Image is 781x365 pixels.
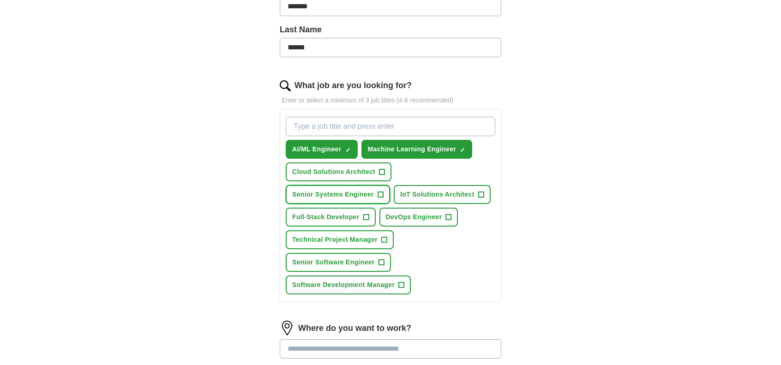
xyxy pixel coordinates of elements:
span: IoT Solutions Architect [400,190,475,199]
span: ✓ [345,146,351,154]
button: Cloud Solutions Architect [286,162,391,181]
button: Technical Project Manager [286,230,394,249]
button: IoT Solutions Architect [394,185,491,204]
label: What job are you looking for? [294,79,412,92]
input: Type a job title and press enter [286,117,495,136]
button: Machine Learning Engineer✓ [361,140,473,159]
span: AI/ML Engineer [292,144,342,154]
button: Senior Systems Engineer [286,185,390,204]
span: Technical Project Manager [292,235,378,245]
span: Cloud Solutions Architect [292,167,375,177]
button: Full-Stack Developer [286,208,376,227]
span: Machine Learning Engineer [368,144,457,154]
span: ✓ [460,146,465,154]
img: location.png [280,321,294,335]
span: Senior Software Engineer [292,257,375,267]
button: AI/ML Engineer✓ [286,140,358,159]
button: Software Development Manager [286,275,411,294]
span: DevOps Engineer [386,212,442,222]
label: Last Name [280,24,501,36]
p: Enter or select a minimum of 3 job titles (4-8 recommended) [280,96,501,105]
button: DevOps Engineer [379,208,458,227]
span: Full-Stack Developer [292,212,360,222]
span: Software Development Manager [292,280,395,290]
button: Senior Software Engineer [286,253,391,272]
span: Senior Systems Engineer [292,190,374,199]
label: Where do you want to work? [298,322,411,335]
img: search.png [280,80,291,91]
